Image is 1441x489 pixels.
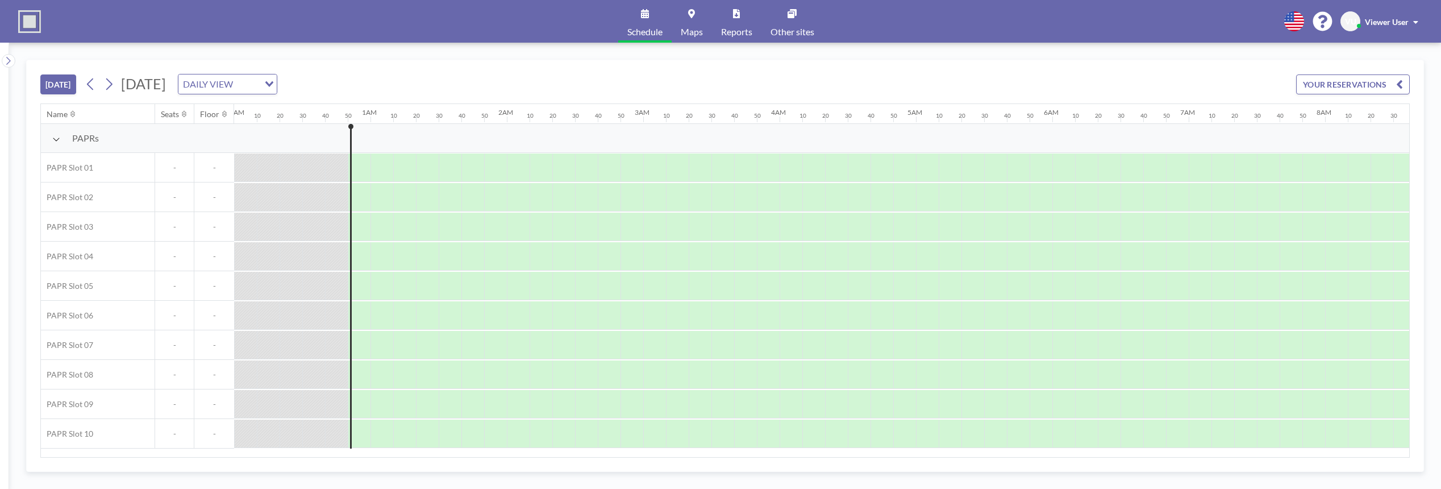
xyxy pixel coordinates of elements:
[959,112,965,119] div: 20
[481,112,488,119] div: 50
[155,340,194,350] span: -
[1365,17,1409,27] span: Viewer User
[194,429,234,439] span: -
[155,310,194,321] span: -
[194,163,234,173] span: -
[1004,112,1011,119] div: 40
[1163,112,1170,119] div: 50
[527,112,534,119] div: 10
[121,75,166,92] span: [DATE]
[390,112,397,119] div: 10
[1209,112,1215,119] div: 10
[181,77,235,92] span: DAILY VIEW
[194,370,234,380] span: -
[226,108,244,117] div: 12AM
[47,109,68,119] div: Name
[498,108,513,117] div: 2AM
[155,163,194,173] span: -
[413,112,420,119] div: 20
[41,281,93,291] span: PAPR Slot 05
[155,399,194,409] span: -
[572,112,579,119] div: 30
[663,112,670,119] div: 10
[18,10,41,33] img: organization-logo
[41,370,93,380] span: PAPR Slot 08
[436,112,443,119] div: 30
[1345,16,1356,27] span: VU
[549,112,556,119] div: 20
[595,112,602,119] div: 40
[161,109,179,119] div: Seats
[41,251,93,262] span: PAPR Slot 04
[1345,112,1352,119] div: 10
[41,163,93,173] span: PAPR Slot 01
[868,112,874,119] div: 40
[754,112,761,119] div: 50
[721,27,752,36] span: Reports
[709,112,715,119] div: 30
[299,112,306,119] div: 30
[194,251,234,262] span: -
[41,310,93,321] span: PAPR Slot 06
[681,27,703,36] span: Maps
[731,112,738,119] div: 40
[459,112,465,119] div: 40
[936,112,943,119] div: 10
[1231,112,1238,119] div: 20
[1044,108,1059,117] div: 6AM
[771,27,814,36] span: Other sites
[194,222,234,232] span: -
[41,429,93,439] span: PAPR Slot 10
[627,27,663,36] span: Schedule
[322,112,329,119] div: 40
[345,112,352,119] div: 50
[194,310,234,321] span: -
[1390,112,1397,119] div: 30
[41,222,93,232] span: PAPR Slot 03
[635,108,649,117] div: 3AM
[1140,112,1147,119] div: 40
[1368,112,1375,119] div: 20
[236,77,258,92] input: Search for option
[1300,112,1306,119] div: 50
[155,251,194,262] span: -
[254,112,261,119] div: 10
[72,132,99,144] span: PAPRs
[907,108,922,117] div: 5AM
[155,429,194,439] span: -
[194,340,234,350] span: -
[981,112,988,119] div: 30
[1317,108,1331,117] div: 8AM
[1296,74,1410,94] button: YOUR RESERVATIONS
[277,112,284,119] div: 20
[194,192,234,202] span: -
[1118,112,1125,119] div: 30
[1277,112,1284,119] div: 40
[845,112,852,119] div: 30
[686,112,693,119] div: 20
[41,340,93,350] span: PAPR Slot 07
[799,112,806,119] div: 10
[1095,112,1102,119] div: 20
[771,108,786,117] div: 4AM
[200,109,219,119] div: Floor
[194,399,234,409] span: -
[822,112,829,119] div: 20
[1027,112,1034,119] div: 50
[362,108,377,117] div: 1AM
[41,399,93,409] span: PAPR Slot 09
[155,192,194,202] span: -
[890,112,897,119] div: 50
[618,112,624,119] div: 50
[155,222,194,232] span: -
[40,74,76,94] button: [DATE]
[155,281,194,291] span: -
[1072,112,1079,119] div: 10
[41,192,93,202] span: PAPR Slot 02
[194,281,234,291] span: -
[1180,108,1195,117] div: 7AM
[1254,112,1261,119] div: 30
[155,370,194,380] span: -
[178,74,277,94] div: Search for option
